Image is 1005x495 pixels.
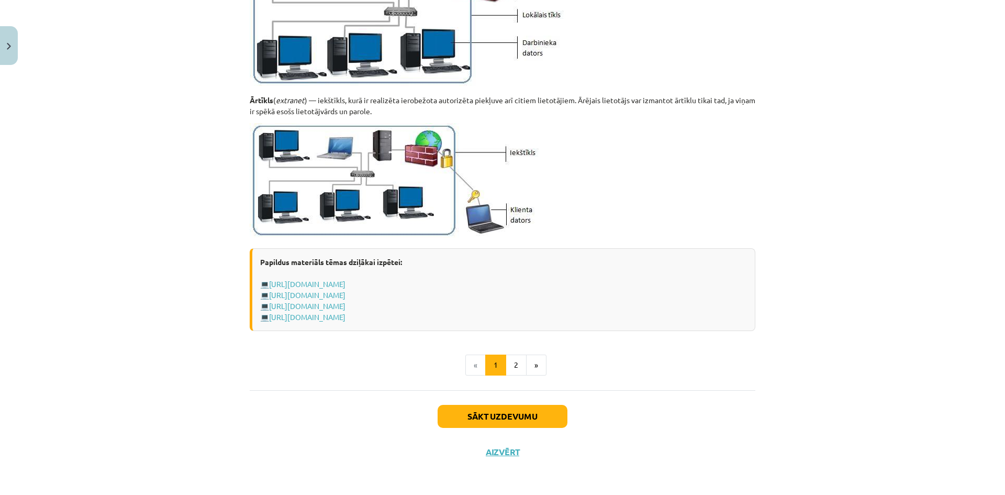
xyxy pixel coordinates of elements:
button: Sākt uzdevumu [438,405,567,428]
a: [URL][DOMAIN_NAME] [269,312,345,322]
button: 1 [485,355,506,376]
p: ( ) — iekštīkls, kurā ir realizēta ierobežota autorizēta piekļuve arī citiem lietotājiem. Ārējais... [250,95,755,117]
a: [URL][DOMAIN_NAME] [269,290,345,300]
button: Aizvērt [483,447,522,457]
button: 2 [506,355,527,376]
a: [URL][DOMAIN_NAME] [269,301,345,311]
strong: Papildus materiāls tēmas dziļākai izpētei: [260,257,402,267]
img: icon-close-lesson-0947bae3869378f0d4975bcd49f059093ad1ed9edebbc8119c70593378902aed.svg [7,43,11,50]
nav: Page navigation example [250,355,755,376]
div: 💻 💻 💻 💻 [250,248,755,331]
em: extranet [276,95,305,105]
strong: Ārtīkls [250,95,273,105]
a: [URL][DOMAIN_NAME] [269,279,345,289]
button: » [526,355,546,376]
